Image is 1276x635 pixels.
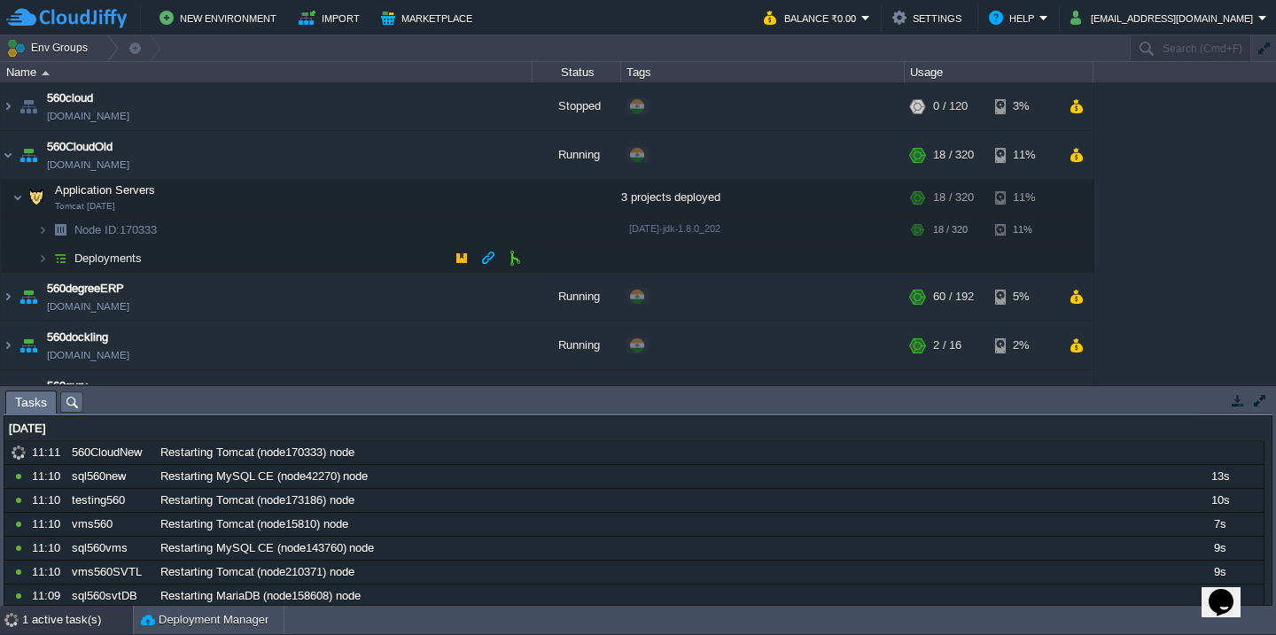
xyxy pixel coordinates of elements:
[73,222,159,237] span: 170333
[381,7,478,28] button: Marketplace
[995,131,1053,179] div: 11%
[933,321,961,369] div: 2 / 16
[533,273,621,321] div: Running
[2,62,532,82] div: Name
[16,82,41,130] img: AMDAwAAAACH5BAEAAAAALAAAAAABAAEAAAICRAEAOw==
[160,516,348,532] span: Restarting Tomcat (node15810) node
[933,216,968,244] div: 18 / 320
[160,564,354,580] span: Restarting Tomcat (node210371) node
[22,606,133,634] div: 1 active task(s)
[47,329,108,346] a: 560dockling
[73,222,159,237] a: Node ID:170333
[1176,465,1263,488] div: 13s
[6,35,94,60] button: Env Groups
[32,441,66,464] div: 11:11
[160,588,361,604] span: Restarting MariaDB (node158608) node
[67,465,154,488] div: sql560new
[1070,7,1258,28] button: [EMAIL_ADDRESS][DOMAIN_NAME]
[16,273,41,321] img: AMDAwAAAACH5BAEAAAAALAAAAAABAAEAAAICRAEAOw==
[629,223,720,234] span: [DATE]-jdk-1.8.0_202
[1176,585,1263,608] div: 8s
[74,223,120,236] span: Node ID:
[995,180,1053,215] div: 11%
[989,7,1039,28] button: Help
[1176,537,1263,560] div: 9s
[299,7,365,28] button: Import
[48,216,73,244] img: AMDAwAAAACH5BAEAAAAALAAAAAABAAEAAAICRAEAOw==
[16,321,41,369] img: AMDAwAAAACH5BAEAAAAALAAAAAABAAEAAAICRAEAOw==
[73,251,144,266] a: Deployments
[1,131,15,179] img: AMDAwAAAACH5BAEAAAAALAAAAAABAAEAAAICRAEAOw==
[67,441,154,464] div: 560CloudNew
[48,244,73,272] img: AMDAwAAAACH5BAEAAAAALAAAAAABAAEAAAICRAEAOw==
[1,370,15,418] img: AMDAwAAAACH5BAEAAAAALAAAAAABAAEAAAICRAEAOw==
[47,377,88,395] a: 560guru
[16,131,41,179] img: AMDAwAAAACH5BAEAAAAALAAAAAABAAEAAAICRAEAOw==
[47,280,124,298] a: 560degreeERP
[621,180,905,215] div: 3 projects deployed
[47,346,129,364] span: [DOMAIN_NAME]
[67,585,154,608] div: sql560svtDB
[47,138,113,156] a: 560CloudOld
[32,585,66,608] div: 11:09
[1176,489,1263,512] div: 10s
[37,244,48,272] img: AMDAwAAAACH5BAEAAAAALAAAAAABAAEAAAICRAEAOw==
[533,321,621,369] div: Running
[1,273,15,321] img: AMDAwAAAACH5BAEAAAAALAAAAAABAAEAAAICRAEAOw==
[160,540,374,556] span: Restarting MySQL CE (node143760) node
[995,321,1053,369] div: 2%
[995,82,1053,130] div: 3%
[160,469,368,484] span: Restarting MySQL CE (node42270) node
[37,216,48,244] img: AMDAwAAAACH5BAEAAAAALAAAAAABAAEAAAICRAEAOw==
[1202,564,1258,617] iframe: chat widget
[1,321,15,369] img: AMDAwAAAACH5BAEAAAAALAAAAAABAAEAAAICRAEAOw==
[533,82,621,130] div: Stopped
[160,492,354,508] span: Restarting Tomcat (node173186) node
[32,489,66,512] div: 11:10
[67,537,154,560] div: sql560vms
[141,611,268,629] button: Deployment Manager
[32,465,66,488] div: 11:10
[55,201,115,212] span: Tomcat [DATE]
[53,183,158,197] a: Application ServersTomcat [DATE]
[933,131,974,179] div: 18 / 320
[995,273,1053,321] div: 5%
[622,62,904,82] div: Tags
[933,180,974,215] div: 18 / 320
[1176,513,1263,536] div: 7s
[906,62,1093,82] div: Usage
[67,489,154,512] div: testing560
[47,107,129,125] a: [DOMAIN_NAME]
[12,180,23,215] img: AMDAwAAAACH5BAEAAAAALAAAAAABAAEAAAICRAEAOw==
[47,298,129,315] a: [DOMAIN_NAME]
[533,62,620,82] div: Status
[32,513,66,536] div: 11:10
[53,182,158,197] span: Application Servers
[160,445,354,461] span: Restarting Tomcat (node170333) node
[67,513,154,536] div: vms560
[47,89,93,107] a: 560cloud
[6,7,127,29] img: CloudJiffy
[933,82,968,130] div: 0 / 120
[764,7,861,28] button: Balance ₹0.00
[1,82,15,130] img: AMDAwAAAACH5BAEAAAAALAAAAAABAAEAAAICRAEAOw==
[533,370,621,418] div: Running
[42,71,50,75] img: AMDAwAAAACH5BAEAAAAALAAAAAABAAEAAAICRAEAOw==
[47,156,129,174] a: [DOMAIN_NAME]
[32,561,66,584] div: 11:10
[67,561,154,584] div: vms560SVTL
[4,417,1264,440] div: [DATE]
[1176,561,1263,584] div: 9s
[15,391,47,414] span: Tasks
[32,537,66,560] div: 11:10
[892,7,967,28] button: Settings
[16,370,41,418] img: AMDAwAAAACH5BAEAAAAALAAAAAABAAEAAAICRAEAOw==
[995,370,1053,418] div: 1%
[24,180,49,215] img: AMDAwAAAACH5BAEAAAAALAAAAAABAAEAAAICRAEAOw==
